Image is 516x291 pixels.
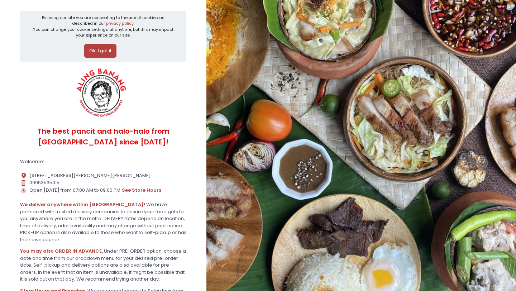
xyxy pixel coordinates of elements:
button: see store hours [121,186,162,194]
a: privacy policy. [106,20,134,26]
div: The best pancit and halo-halo from [GEOGRAPHIC_DATA] since [DATE]! [20,120,186,153]
button: Ok, I got it [84,44,116,58]
div: Under PRE-ORDER option, choose a date and time from our dropdown menu for your desired pre-order ... [20,248,186,283]
div: Welcome! [20,158,186,165]
div: [STREET_ADDRESS][PERSON_NAME][PERSON_NAME] [20,172,186,179]
b: We deliver anywhere within [GEOGRAPHIC_DATA]! [20,201,145,208]
div: We have partnered with trusted delivery companies to ensure your food gets to you anywhere you ar... [20,201,186,243]
img: ALING BANANG [72,66,132,120]
div: 09953535015 [20,179,186,186]
div: By using our site you are consenting to the use of cookies as described in our You can change you... [32,15,175,38]
b: You may also ORDER IN ADVANCE. [20,248,103,254]
div: Open [DATE] from 07:00 AM to 09:00 PM [20,186,186,194]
